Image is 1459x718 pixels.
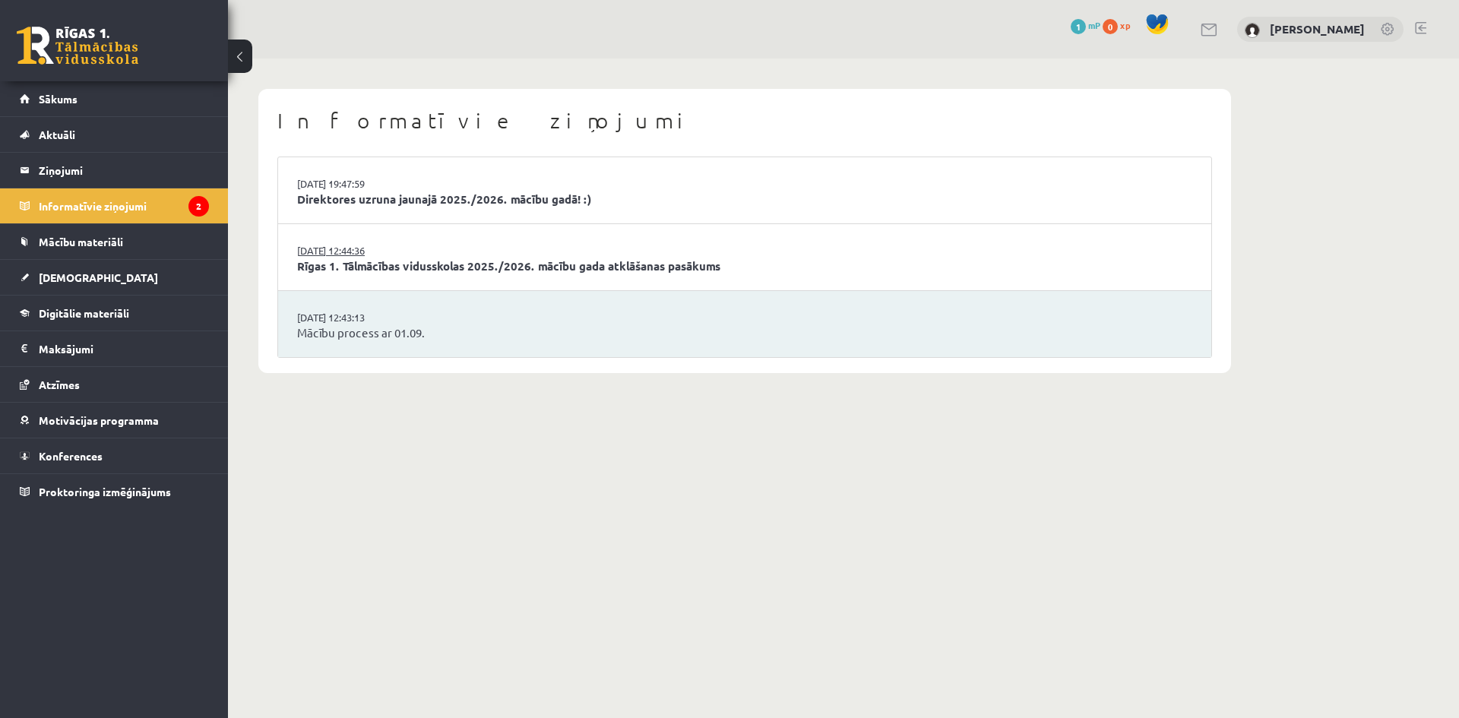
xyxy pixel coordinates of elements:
span: xp [1120,19,1130,31]
legend: Maksājumi [39,331,209,366]
a: Rīgas 1. Tālmācības vidusskolas 2025./2026. mācību gada atklāšanas pasākums [297,258,1192,275]
img: Ernests Muška [1245,23,1260,38]
span: Digitālie materiāli [39,306,129,320]
h1: Informatīvie ziņojumi [277,108,1212,134]
a: Informatīvie ziņojumi2 [20,188,209,223]
a: Ziņojumi [20,153,209,188]
span: Proktoringa izmēģinājums [39,485,171,498]
a: [DATE] 19:47:59 [297,176,411,191]
a: [PERSON_NAME] [1270,21,1365,36]
span: mP [1088,19,1100,31]
span: Konferences [39,449,103,463]
i: 2 [188,196,209,217]
span: [DEMOGRAPHIC_DATA] [39,270,158,284]
a: Sākums [20,81,209,116]
a: Aktuāli [20,117,209,152]
a: Digitālie materiāli [20,296,209,331]
a: Motivācijas programma [20,403,209,438]
span: Aktuāli [39,128,75,141]
legend: Ziņojumi [39,153,209,188]
a: Konferences [20,438,209,473]
a: [DATE] 12:44:36 [297,243,411,258]
a: Proktoringa izmēģinājums [20,474,209,509]
a: 1 mP [1071,19,1100,31]
a: Mācību process ar 01.09. [297,324,1192,342]
a: 0 xp [1103,19,1138,31]
a: Rīgas 1. Tālmācības vidusskola [17,27,138,65]
span: Atzīmes [39,378,80,391]
span: 1 [1071,19,1086,34]
a: Direktores uzruna jaunajā 2025./2026. mācību gadā! :) [297,191,1192,208]
span: Mācību materiāli [39,235,123,248]
legend: Informatīvie ziņojumi [39,188,209,223]
a: [DATE] 12:43:13 [297,310,411,325]
span: Motivācijas programma [39,413,159,427]
a: Mācību materiāli [20,224,209,259]
span: 0 [1103,19,1118,34]
a: Maksājumi [20,331,209,366]
a: [DEMOGRAPHIC_DATA] [20,260,209,295]
span: Sākums [39,92,78,106]
a: Atzīmes [20,367,209,402]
